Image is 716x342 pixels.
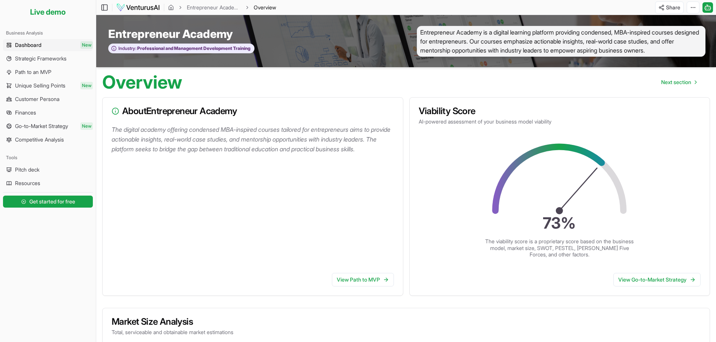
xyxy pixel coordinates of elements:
[118,45,136,51] span: Industry:
[613,273,701,286] a: View Go-to-Market Strategy
[3,27,93,39] div: Business Analysis
[15,68,51,76] span: Path to an MVP
[3,107,93,119] a: Finances
[116,3,160,12] img: logo
[15,166,39,173] span: Pitch deck
[80,41,93,49] span: New
[655,75,702,90] nav: pagination
[3,194,93,209] a: Get started for free
[3,80,93,92] a: Unique Selling PointsNew
[168,4,276,11] nav: breadcrumb
[80,122,93,130] span: New
[102,73,182,91] h1: Overview
[3,120,93,132] a: Go-to-Market StrategyNew
[29,198,75,205] span: Get started for free
[112,317,701,326] h3: Market Size Analysis
[3,177,93,189] a: Resources
[3,152,93,164] div: Tools
[112,107,394,116] h3: About Entrepreneur Academy
[112,328,701,336] p: Total, serviceable and obtainable market estimations
[15,55,67,62] span: Strategic Frameworks
[419,107,701,116] h3: Viability Score
[80,82,93,89] span: New
[187,4,241,11] a: Entrepreneur Academy
[3,66,93,78] a: Path to an MVP
[419,118,701,125] p: AI-powered assessment of your business model viability
[136,45,250,51] span: Professional and Management Development Training
[655,75,702,90] a: Go to next page
[655,2,684,14] button: Share
[3,164,93,176] a: Pitch deck
[15,109,36,116] span: Finances
[15,41,41,49] span: Dashboard
[484,238,635,258] p: The viability score is a proprietary score based on the business model, market size, SWOT, PESTEL...
[15,136,64,143] span: Competitive Analysis
[112,125,397,154] p: The digital academy offering condensed MBA-inspired courses tailored for entrepreneurs aims to pr...
[661,78,691,86] span: Next section
[3,93,93,105] a: Customer Persona
[108,27,233,41] span: Entrepreneur Academy
[3,196,93,208] button: Get started for free
[332,273,394,286] a: View Path to MVP
[15,122,68,130] span: Go-to-Market Strategy
[108,44,254,54] button: Industry:Professional and Management Development Training
[3,134,93,146] a: Competitive Analysis
[15,179,40,187] span: Resources
[15,82,65,89] span: Unique Selling Points
[15,95,59,103] span: Customer Persona
[3,39,93,51] a: DashboardNew
[543,214,576,232] text: 73 %
[417,26,705,57] span: Entrepreneur Academy is a digital learning platform providing condensed, MBA-inspired courses des...
[254,4,276,11] span: Overview
[3,53,93,65] a: Strategic Frameworks
[666,4,680,11] span: Share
